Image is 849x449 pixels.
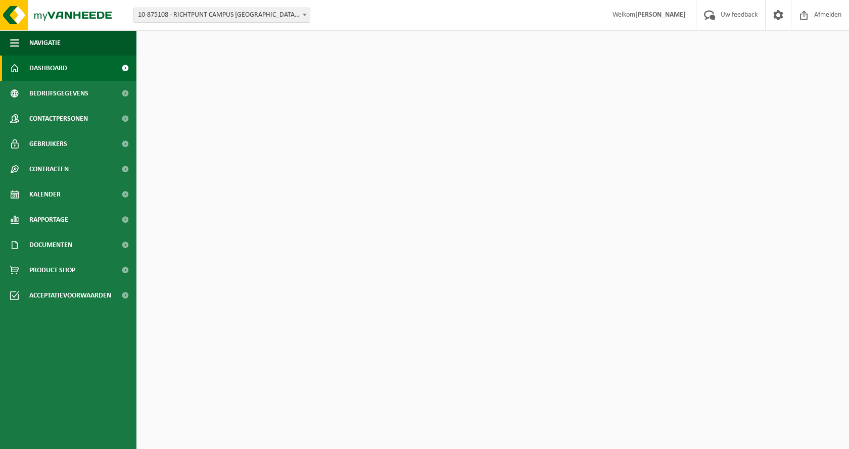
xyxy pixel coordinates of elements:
[29,81,88,106] span: Bedrijfsgegevens
[29,182,61,207] span: Kalender
[29,258,75,283] span: Product Shop
[133,8,310,23] span: 10-875108 - RICHTPUNT CAMPUS BUGGENHOUT - BUGGENHOUT
[29,207,68,232] span: Rapportage
[29,283,111,308] span: Acceptatievoorwaarden
[29,157,69,182] span: Contracten
[29,56,67,81] span: Dashboard
[635,11,686,19] strong: [PERSON_NAME]
[29,30,61,56] span: Navigatie
[29,106,88,131] span: Contactpersonen
[29,232,72,258] span: Documenten
[29,131,67,157] span: Gebruikers
[134,8,310,22] span: 10-875108 - RICHTPUNT CAMPUS BUGGENHOUT - BUGGENHOUT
